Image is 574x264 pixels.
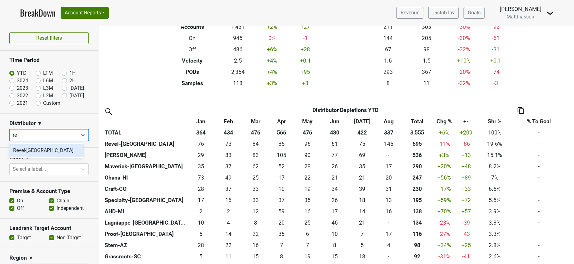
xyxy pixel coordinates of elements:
th: 195.081 [402,195,433,206]
div: 26 [323,162,347,170]
div: 37 [271,196,292,204]
div: +48 [457,162,475,170]
label: Off [17,205,24,212]
th: Revel-[GEOGRAPHIC_DATA] [103,138,187,150]
a: Distrib Inv [428,7,459,19]
div: 17 [323,207,347,216]
td: 367 [407,66,446,78]
th: +-: activate to sort column ascending [456,116,477,127]
th: 138.247 [402,206,433,217]
label: Non-Target [57,234,81,241]
div: 77 [323,151,347,159]
td: +0.1 [290,55,321,66]
td: 22.17 [294,172,321,183]
td: 72.59 [187,172,215,183]
td: 74.75 [348,138,376,150]
th: 476 [294,127,321,138]
td: 105.249 [269,150,294,161]
div: 10 [189,219,213,227]
span: +6% [439,129,450,136]
div: - [377,151,400,159]
label: On [17,197,23,205]
td: 21.25 [348,217,376,228]
td: 1.6 [369,55,407,66]
img: filter [103,106,113,116]
div: -39 [457,219,475,227]
th: Shr %: activate to sort column ascending [477,116,513,127]
div: 33 [243,185,268,193]
div: +33 [457,185,475,193]
label: [DATE] [69,92,84,99]
td: 82.501 [215,150,242,161]
th: 695.335 [402,138,433,150]
span: ▼ [37,120,42,127]
button: Reset filters [9,32,89,44]
div: 83 [216,151,241,159]
th: Specialty-[GEOGRAPHIC_DATA] [103,195,187,206]
td: 1.5 [407,55,446,66]
td: - [513,183,565,195]
th: 476 [242,127,270,138]
td: 21.1 [348,172,376,183]
td: 36.917 [215,183,242,195]
th: Samples [163,78,222,89]
div: 29 [189,151,213,159]
td: 16.418 [215,195,242,206]
td: 4 [215,217,242,228]
td: -92 [482,21,510,33]
td: 60.501 [321,138,349,150]
th: May: activate to sort column ascending [294,116,321,127]
th: Mar: activate to sort column ascending [242,116,270,127]
td: - [513,161,565,172]
td: 9.583 [269,183,294,195]
div: 69 [350,151,374,159]
td: -32 % [446,44,482,55]
th: Off [163,44,222,55]
td: 10.333 [187,217,215,228]
div: 22 [295,174,320,182]
div: +57 [457,207,475,216]
th: Velocity [163,55,222,66]
div: 75 [350,140,374,148]
div: 4 [216,219,241,227]
div: 84 [243,140,268,148]
td: 16.248 [294,206,321,217]
div: -86 [457,140,475,148]
label: 2022 [17,92,28,99]
div: 16 [377,207,400,216]
div: 14 [350,207,374,216]
td: +4 % [254,66,290,78]
th: Ohana-HI [103,172,187,183]
td: +3 % [433,150,456,161]
div: Revel-[GEOGRAPHIC_DATA] [9,144,83,157]
label: Chain [57,197,69,205]
div: 49 [216,174,241,182]
td: 98 [407,44,446,55]
td: 85.167 [269,138,294,150]
td: +27 [290,21,321,33]
div: 16 [216,196,241,204]
div: 62 [243,162,268,170]
button: Account Reports [61,7,109,19]
td: 67 [369,44,407,55]
td: 36.748 [215,161,242,172]
th: 535.667 [402,150,433,161]
th: 247.200 [402,172,433,183]
td: - [513,172,565,183]
div: 17 [271,174,292,182]
td: 12.999 [376,195,402,206]
td: -30 % [446,33,482,44]
div: +72 [457,196,475,204]
label: 2024 [17,77,28,84]
td: 39.335 [348,183,376,195]
td: 76.333 [187,138,215,150]
td: -20 % [446,66,482,78]
div: 28 [189,185,213,193]
a: Goals [464,7,485,19]
th: TOTAL [103,127,187,138]
td: +0.1 [482,55,510,66]
td: 2.166 [187,206,215,217]
td: - [513,127,565,138]
div: 39 [350,185,374,193]
div: 28 [295,162,320,170]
